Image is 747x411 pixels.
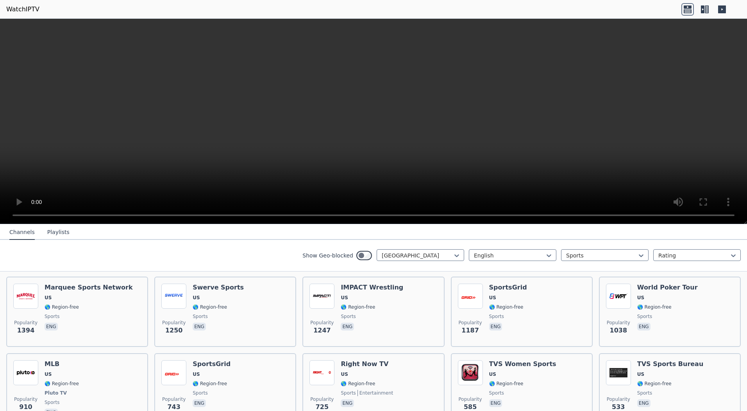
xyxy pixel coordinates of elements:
[161,284,186,309] img: Swerve Sports
[45,371,52,377] span: US
[459,396,482,402] span: Popularity
[341,323,354,331] p: eng
[313,326,331,335] span: 1247
[309,284,334,309] img: IMPACT Wrestling
[193,399,206,407] p: eng
[489,371,496,377] span: US
[309,360,334,385] img: Right Now TV
[489,304,524,310] span: 🌎 Region-free
[14,320,38,326] span: Popularity
[489,295,496,301] span: US
[45,295,52,301] span: US
[637,390,652,396] span: sports
[341,284,403,291] h6: IMPACT Wrestling
[193,323,206,331] p: eng
[637,313,652,320] span: sports
[45,399,59,406] span: sports
[489,390,504,396] span: sports
[45,381,79,387] span: 🌎 Region-free
[637,284,698,291] h6: World Poker Tour
[14,396,38,402] span: Popularity
[637,399,650,407] p: eng
[637,323,650,331] p: eng
[310,396,334,402] span: Popularity
[341,360,393,368] h6: Right Now TV
[341,399,354,407] p: eng
[341,390,356,396] span: sports
[162,396,186,402] span: Popularity
[45,360,79,368] h6: MLB
[302,252,353,259] label: Show Geo-blocked
[489,323,502,331] p: eng
[637,304,672,310] span: 🌎 Region-free
[610,326,627,335] span: 1038
[47,225,70,240] button: Playlists
[341,304,375,310] span: 🌎 Region-free
[458,284,483,309] img: SportsGrid
[193,313,207,320] span: sports
[193,284,244,291] h6: Swerve Sports
[607,396,630,402] span: Popularity
[193,390,207,396] span: sports
[193,360,231,368] h6: SportsGrid
[489,399,502,407] p: eng
[45,390,67,396] span: Pluto TV
[637,381,672,387] span: 🌎 Region-free
[193,371,200,377] span: US
[341,313,356,320] span: sports
[193,304,227,310] span: 🌎 Region-free
[458,360,483,385] img: TVS Women Sports
[607,320,630,326] span: Popularity
[13,284,38,309] img: Marquee Sports Network
[17,326,35,335] span: 1394
[13,360,38,385] img: MLB
[459,320,482,326] span: Popularity
[45,323,58,331] p: eng
[193,381,227,387] span: 🌎 Region-free
[461,326,479,335] span: 1187
[489,381,524,387] span: 🌎 Region-free
[637,295,644,301] span: US
[45,284,133,291] h6: Marquee Sports Network
[161,360,186,385] img: SportsGrid
[341,295,348,301] span: US
[606,360,631,385] img: TVS Sports Bureau
[489,284,527,291] h6: SportsGrid
[489,313,504,320] span: sports
[162,320,186,326] span: Popularity
[357,390,393,396] span: entertainment
[9,225,35,240] button: Channels
[341,381,375,387] span: 🌎 Region-free
[637,371,644,377] span: US
[341,371,348,377] span: US
[489,360,556,368] h6: TVS Women Sports
[193,295,200,301] span: US
[6,5,39,14] a: WatchIPTV
[606,284,631,309] img: World Poker Tour
[165,326,183,335] span: 1250
[45,313,59,320] span: sports
[310,320,334,326] span: Popularity
[45,304,79,310] span: 🌎 Region-free
[637,360,704,368] h6: TVS Sports Bureau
